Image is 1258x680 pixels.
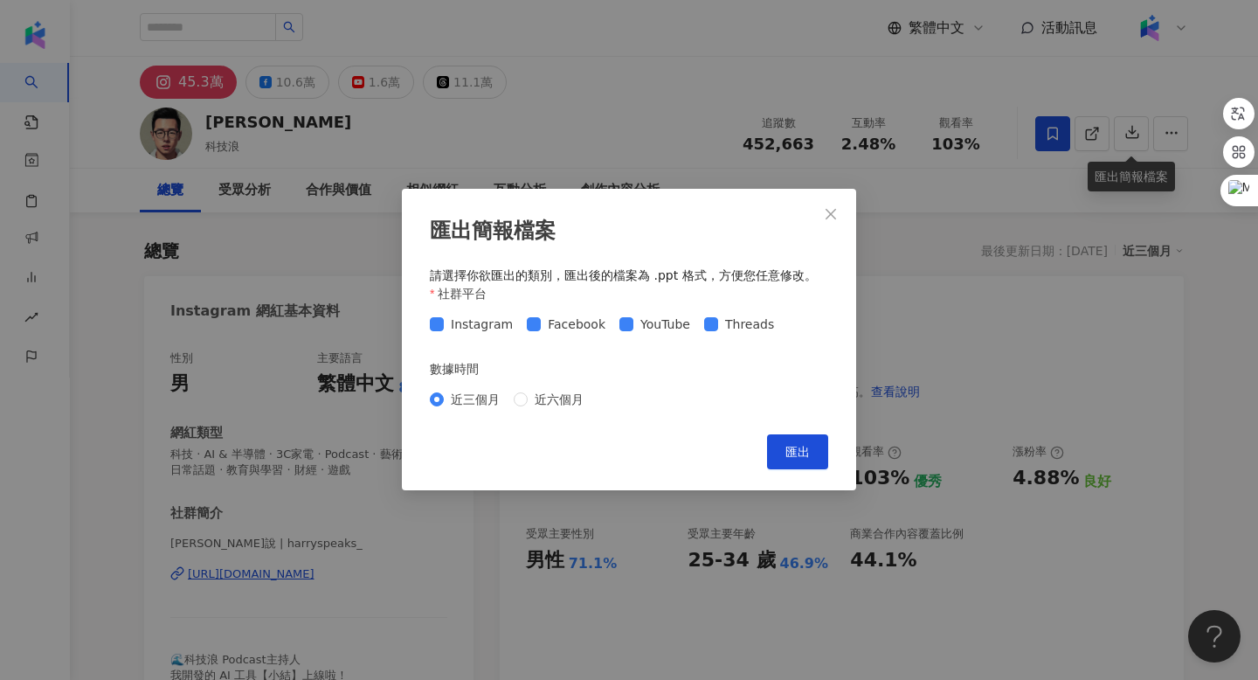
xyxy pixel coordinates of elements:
[430,267,828,285] div: 請選擇你欲匯出的類別，匯出後的檔案為 .ppt 格式，方便您任意修改。
[430,360,491,379] label: 數據時間
[430,285,500,304] label: 社群平台
[541,316,612,335] span: Facebook
[633,316,697,335] span: YouTube
[444,316,520,335] span: Instagram
[767,435,828,470] button: 匯出
[718,316,781,335] span: Threads
[528,391,591,410] span: 近六個月
[813,197,848,232] button: Close
[444,391,507,410] span: 近三個月
[824,207,838,221] span: close
[785,446,810,460] span: 匯出
[430,217,828,246] div: 匯出簡報檔案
